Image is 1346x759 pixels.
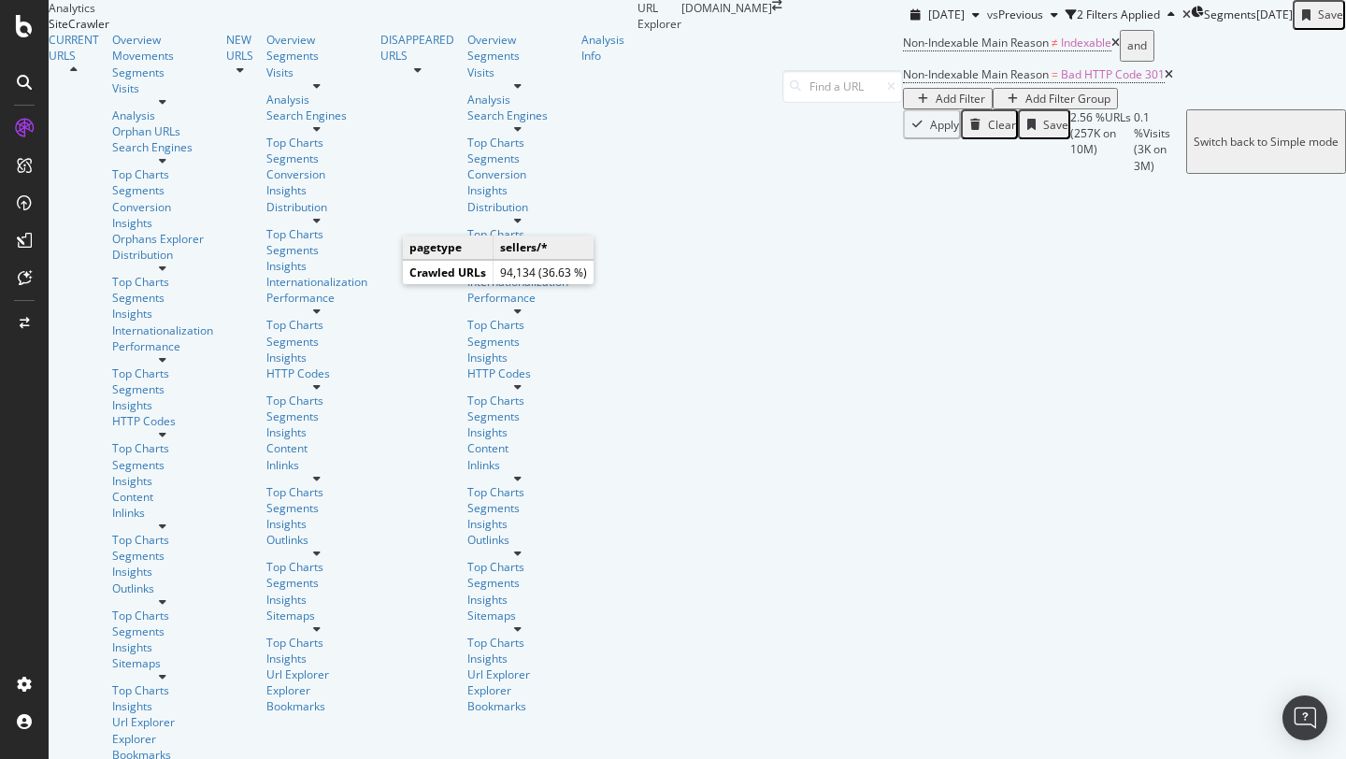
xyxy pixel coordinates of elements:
[1070,109,1134,174] div: 2.56 % URLs ( 257K on 10M )
[1061,66,1165,82] span: Bad HTTP Code 301
[467,48,568,64] a: Segments
[266,334,367,350] div: Segments
[467,635,568,651] div: Top Charts
[112,322,213,338] div: Internationalization
[467,135,568,150] a: Top Charts
[266,424,367,440] div: Insights
[266,48,367,64] a: Segments
[467,559,568,575] a: Top Charts
[1204,7,1256,22] span: Segments
[266,199,367,215] div: Distribution
[49,16,637,32] div: SiteCrawler
[266,242,367,258] div: Segments
[467,317,568,333] a: Top Charts
[112,64,213,80] a: Segments
[266,350,367,365] a: Insights
[467,608,568,623] a: Sitemaps
[112,215,213,231] a: Insights
[998,7,1043,22] span: Previous
[266,107,367,123] a: Search Engines
[903,88,993,109] button: Add Filter
[112,714,213,730] div: Url Explorer
[266,516,367,532] a: Insights
[467,575,568,591] a: Segments
[112,655,213,671] a: Sitemaps
[112,564,213,580] a: Insights
[467,107,568,123] a: Search Engines
[266,92,367,107] a: Analysis
[467,424,568,440] a: Insights
[112,381,213,397] div: Segments
[112,338,213,354] a: Performance
[112,32,213,48] a: Overview
[266,457,367,473] a: Inlinks
[112,580,213,596] a: Outlinks
[581,32,624,64] div: Analysis Info
[266,575,367,591] div: Segments
[112,231,213,247] a: Orphans Explorer
[112,548,213,564] div: Segments
[467,226,568,242] div: Top Charts
[1186,109,1346,174] button: Switch back to Simple mode
[1127,33,1147,59] div: and
[467,350,568,365] a: Insights
[112,182,213,198] a: Segments
[467,150,568,166] a: Segments
[467,682,568,714] div: Explorer Bookmarks
[112,440,213,456] a: Top Charts
[467,408,568,424] div: Segments
[112,290,213,306] div: Segments
[266,608,367,623] a: Sitemaps
[112,166,213,182] a: Top Charts
[112,48,213,64] a: Movements
[936,91,985,107] div: Add Filter
[112,306,213,322] div: Insights
[1077,7,1160,22] div: 2 Filters Applied
[467,393,568,408] a: Top Charts
[266,365,367,381] a: HTTP Codes
[467,199,568,215] a: Distribution
[112,698,213,714] div: Insights
[266,182,367,198] a: Insights
[112,623,213,639] div: Segments
[467,166,568,182] a: Conversion
[266,135,367,150] div: Top Charts
[903,35,1049,50] span: Non-Indexable Main Reason
[1052,66,1058,82] span: =
[266,440,367,456] a: Content
[1318,7,1343,22] div: Save
[112,274,213,290] a: Top Charts
[112,80,213,96] div: Visits
[266,651,367,666] div: Insights
[266,682,367,714] div: Explorer Bookmarks
[226,32,253,64] div: NEW URLS
[903,109,961,139] button: Apply
[467,334,568,350] div: Segments
[467,440,568,456] a: Content
[266,32,367,48] a: Overview
[112,123,213,139] a: Orphan URLs
[266,317,367,333] a: Top Charts
[112,489,213,505] div: Content
[112,199,213,215] a: Conversion
[112,139,213,155] a: Search Engines
[266,635,367,651] a: Top Charts
[1182,9,1191,21] div: times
